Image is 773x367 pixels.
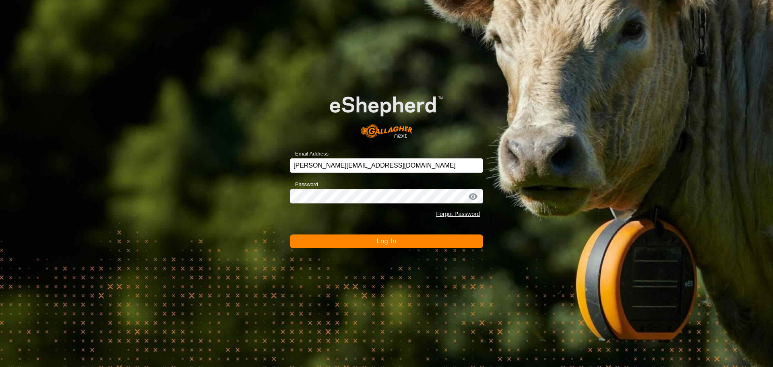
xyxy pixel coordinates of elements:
button: Log In [290,234,483,248]
a: Forgot Password [436,211,480,217]
input: Email Address [290,158,483,173]
label: Password [290,180,318,189]
span: Log In [376,238,396,245]
img: E-shepherd Logo [309,80,464,146]
label: Email Address [290,150,329,158]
